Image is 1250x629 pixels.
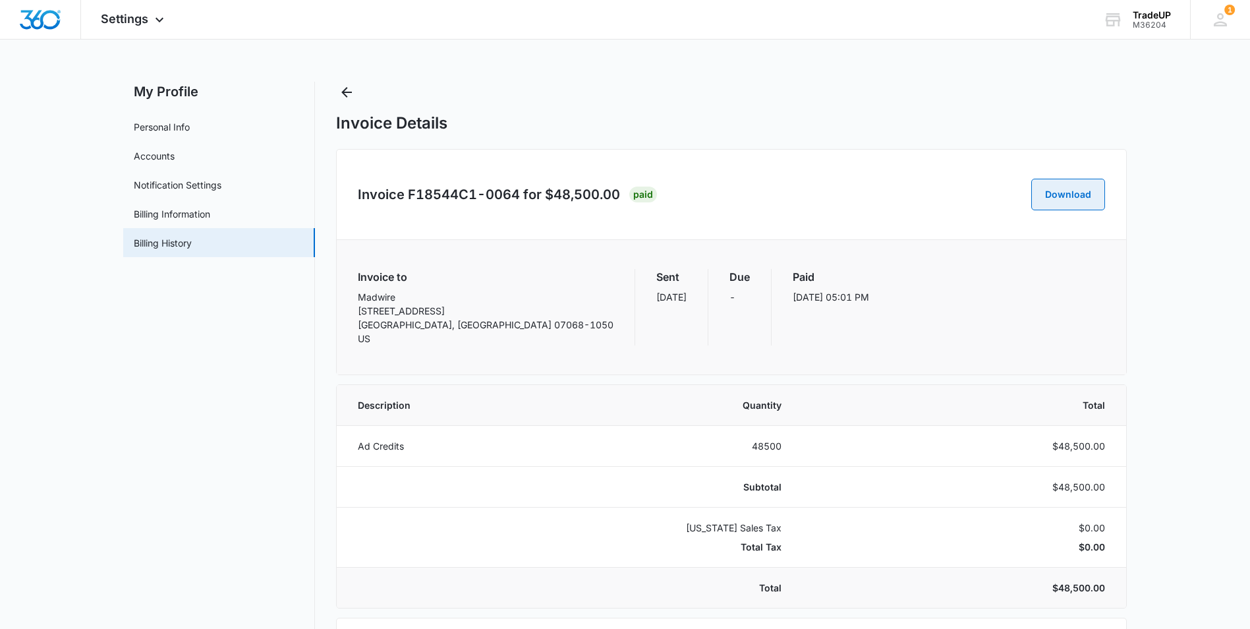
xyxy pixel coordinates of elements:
[793,269,869,345] div: [DATE] 05:01 PM
[797,467,1126,508] td: $48,500.00
[358,332,613,345] p: US
[629,187,657,202] div: PAID
[681,581,781,595] p: Total
[358,185,620,204] h2: Invoice F18544C1-0064 for $48,500.00
[123,82,315,102] h2: My Profile
[134,120,190,134] a: Personal Info
[813,398,1105,412] span: Total
[813,521,1105,535] p: $0.00
[336,82,357,103] button: Back
[358,290,613,304] p: Madwire
[1224,5,1235,15] div: notifications count
[134,207,210,221] a: Billing Information
[813,581,1105,595] p: $48,500.00
[681,521,781,535] p: [US_STATE] Sales Tax
[134,178,221,192] a: Notification Settings
[101,12,148,26] span: Settings
[1224,5,1235,15] span: 1
[1133,20,1171,30] div: account id
[666,426,797,467] td: 48500
[134,149,175,163] a: Accounts
[337,426,666,467] td: Ad Credits
[793,269,869,285] h3: Paid
[134,236,192,250] a: Billing History
[681,480,781,494] p: Subtotal
[656,269,687,345] div: [DATE]
[681,398,781,412] span: Quantity
[1133,10,1171,20] div: account name
[729,269,750,345] div: -
[358,269,613,285] h3: Invoice to
[358,318,613,332] p: [GEOGRAPHIC_DATA], [GEOGRAPHIC_DATA] 07068-1050
[797,426,1126,467] td: $48,500.00
[813,540,1105,554] p: $0.00
[656,269,687,285] h3: Sent
[358,304,613,318] p: [STREET_ADDRESS]
[681,540,781,554] p: Total Tax
[336,113,447,133] h1: Invoice Details
[1031,179,1105,210] button: Download
[729,269,750,285] h3: Due
[358,398,650,412] span: Description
